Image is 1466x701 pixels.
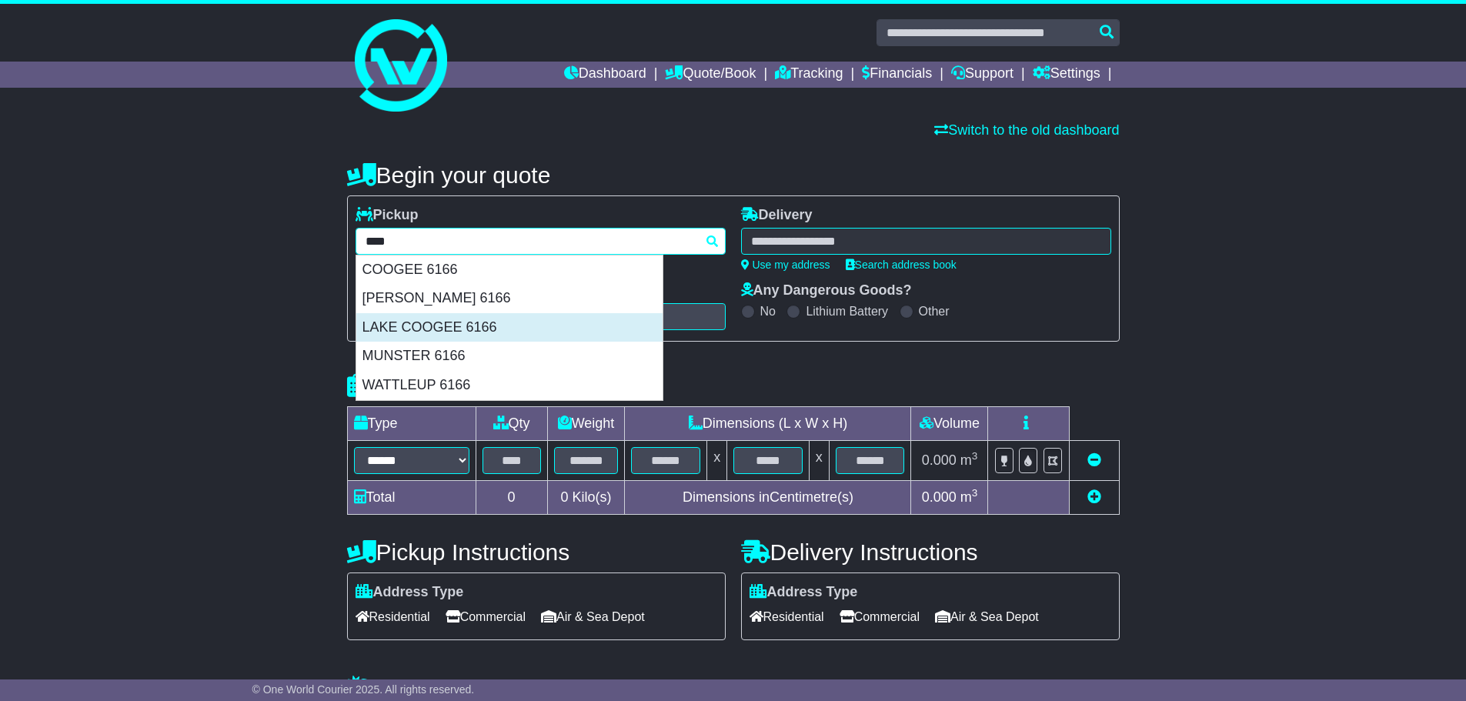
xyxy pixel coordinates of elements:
[356,207,419,224] label: Pickup
[919,304,950,319] label: Other
[356,342,663,371] div: MUNSTER 6166
[356,584,464,601] label: Address Type
[625,407,911,441] td: Dimensions (L x W x H)
[564,62,646,88] a: Dashboard
[972,487,978,499] sup: 3
[347,675,1120,700] h4: Warranty & Insurance
[741,539,1120,565] h4: Delivery Instructions
[356,284,663,313] div: [PERSON_NAME] 6166
[347,539,726,565] h4: Pickup Instructions
[846,259,957,271] a: Search address book
[547,481,625,515] td: Kilo(s)
[750,605,824,629] span: Residential
[922,489,957,505] span: 0.000
[356,313,663,342] div: LAKE COOGEE 6166
[862,62,932,88] a: Financials
[750,584,858,601] label: Address Type
[356,255,663,285] div: COOGEE 6166
[446,605,526,629] span: Commercial
[760,304,776,319] label: No
[1087,489,1101,505] a: Add new item
[665,62,756,88] a: Quote/Book
[960,489,978,505] span: m
[806,304,888,319] label: Lithium Battery
[476,481,547,515] td: 0
[775,62,843,88] a: Tracking
[252,683,475,696] span: © One World Courier 2025. All rights reserved.
[560,489,568,505] span: 0
[356,228,726,255] typeahead: Please provide city
[347,481,476,515] td: Total
[1087,452,1101,468] a: Remove this item
[347,162,1120,188] h4: Begin your quote
[922,452,957,468] span: 0.000
[347,407,476,441] td: Type
[935,605,1039,629] span: Air & Sea Depot
[625,481,911,515] td: Dimensions in Centimetre(s)
[951,62,1014,88] a: Support
[840,605,920,629] span: Commercial
[347,373,540,399] h4: Package details |
[547,407,625,441] td: Weight
[809,441,829,481] td: x
[972,450,978,462] sup: 3
[960,452,978,468] span: m
[707,441,727,481] td: x
[911,407,988,441] td: Volume
[741,259,830,271] a: Use my address
[934,122,1119,138] a: Switch to the old dashboard
[541,605,645,629] span: Air & Sea Depot
[741,282,912,299] label: Any Dangerous Goods?
[356,605,430,629] span: Residential
[1033,62,1100,88] a: Settings
[476,407,547,441] td: Qty
[356,371,663,400] div: WATTLEUP 6166
[741,207,813,224] label: Delivery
